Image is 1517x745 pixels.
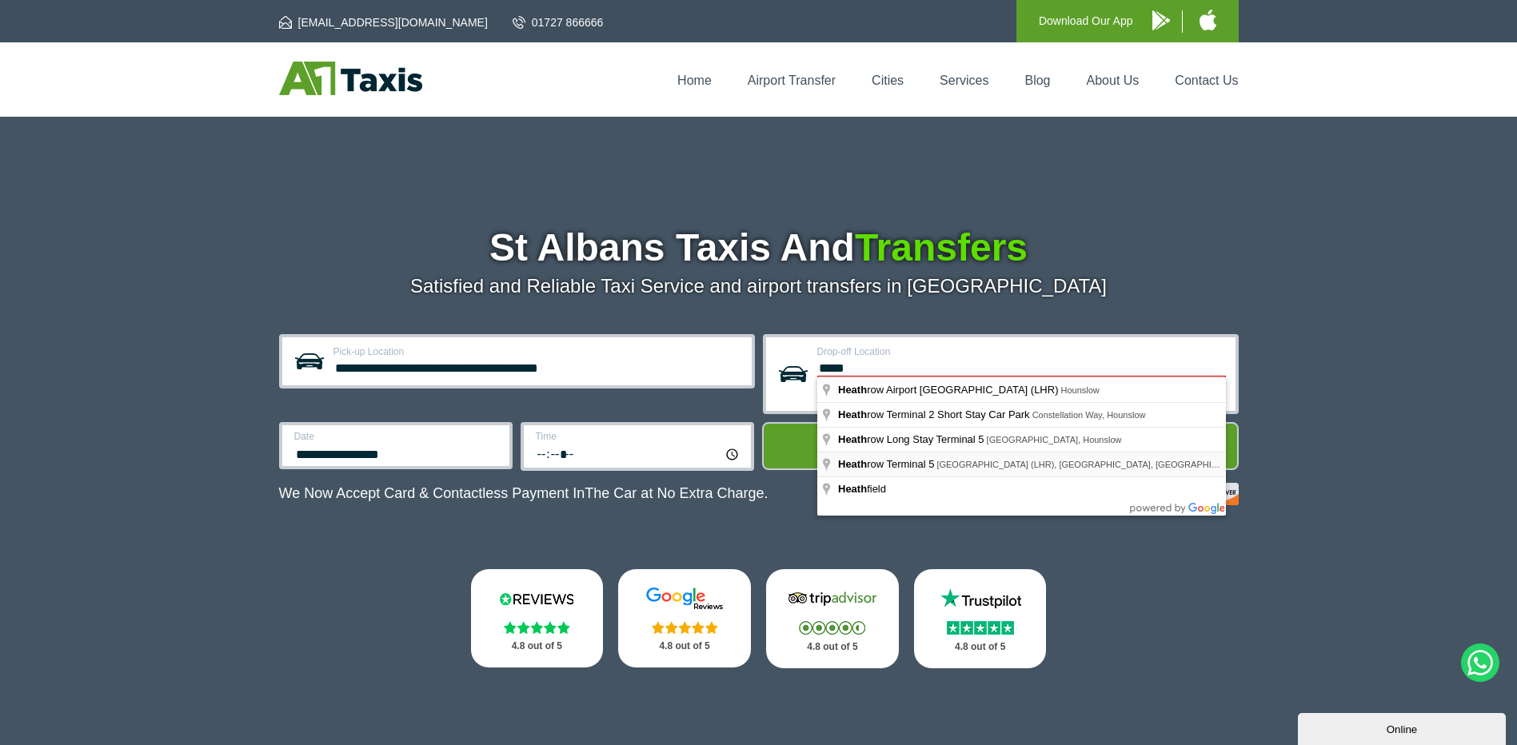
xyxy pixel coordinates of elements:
label: Time [536,432,741,441]
img: Stars [504,621,570,634]
span: Transfers [855,226,1028,269]
label: This field is required. [817,376,1226,401]
span: field [838,483,888,495]
a: Blog [1024,74,1050,87]
a: Home [677,74,712,87]
a: Google Stars 4.8 out of 5 [618,569,751,667]
p: Download Our App [1039,11,1133,31]
img: A1 Taxis iPhone App [1200,10,1216,30]
a: Airport Transfer [748,74,836,87]
a: About Us [1087,74,1140,87]
p: 4.8 out of 5 [784,637,881,657]
span: Heath [838,408,867,420]
button: Get Quote [762,422,1239,470]
p: 4.8 out of 5 [932,637,1029,657]
img: Google [637,587,733,611]
label: Drop-off Location [817,347,1226,357]
img: Stars [652,621,718,634]
span: Heath [838,384,867,396]
span: Heath [838,433,867,445]
label: Date [294,432,500,441]
a: [EMAIL_ADDRESS][DOMAIN_NAME] [279,14,488,30]
p: 4.8 out of 5 [489,636,586,656]
span: row Airport [GEOGRAPHIC_DATA] (LHR) [838,384,1060,396]
iframe: chat widget [1298,710,1509,745]
a: Reviews.io Stars 4.8 out of 5 [471,569,604,667]
p: 4.8 out of 5 [636,636,733,656]
span: Heath [838,458,867,470]
span: Heath [838,483,867,495]
span: row Terminal 2 Short Stay Car Park [838,408,1032,420]
p: We Now Accept Card & Contactless Payment In [279,485,768,502]
img: A1 Taxis Android App [1152,10,1170,30]
p: Satisfied and Reliable Taxi Service and airport transfers in [GEOGRAPHIC_DATA] [279,275,1239,297]
span: [GEOGRAPHIC_DATA], Hounslow [987,435,1122,444]
img: Reviews.io [489,587,585,611]
span: The Car at No Extra Charge. [585,485,768,501]
h1: St Albans Taxis And [279,229,1239,267]
a: Tripadvisor Stars 4.8 out of 5 [766,569,899,668]
img: Stars [799,621,865,635]
span: row Terminal 5 [838,458,936,470]
a: Services [940,74,988,87]
span: Constellation Way, Hounslow [1032,410,1146,420]
img: Trustpilot [932,587,1028,611]
a: Cities [872,74,904,87]
a: Contact Us [1175,74,1238,87]
span: row Long Stay Terminal 5 [838,433,987,445]
a: 01727 866666 [513,14,604,30]
span: Hounslow [1060,385,1099,395]
img: Stars [947,621,1014,635]
a: Trustpilot Stars 4.8 out of 5 [914,569,1047,668]
label: Pick-up Location [333,347,742,357]
span: [GEOGRAPHIC_DATA] (LHR), [GEOGRAPHIC_DATA], [GEOGRAPHIC_DATA], [GEOGRAPHIC_DATA] [936,460,1343,469]
img: A1 Taxis St Albans LTD [279,62,422,95]
img: Tripadvisor [784,587,880,611]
